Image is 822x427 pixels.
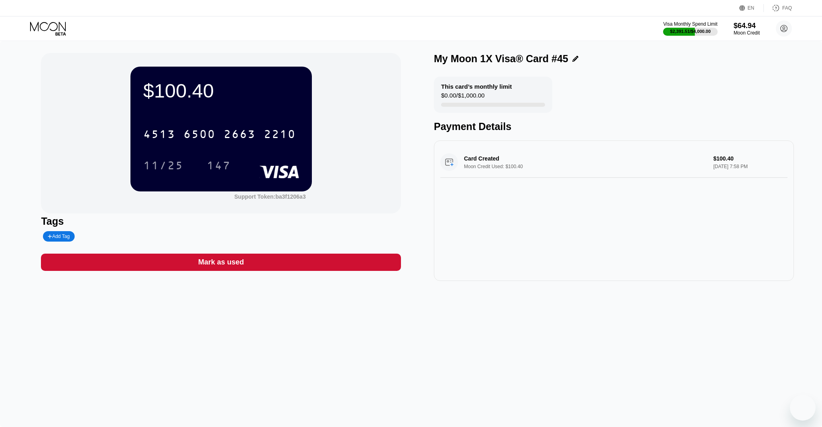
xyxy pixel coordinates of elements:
[434,121,794,132] div: Payment Details
[782,5,792,11] div: FAQ
[143,160,183,173] div: 11/25
[198,258,244,267] div: Mark as used
[663,21,717,27] div: Visa Monthly Spend Limit
[734,30,760,36] div: Moon Credit
[748,5,755,11] div: EN
[739,4,764,12] div: EN
[48,234,69,239] div: Add Tag
[41,254,401,271] div: Mark as used
[734,22,760,36] div: $64.94Moon Credit
[183,129,216,142] div: 6500
[441,83,512,90] div: This card’s monthly limit
[143,129,175,142] div: 4513
[441,92,484,103] div: $0.00 / $1,000.00
[764,4,792,12] div: FAQ
[234,193,306,200] div: Support Token:ba3f1206a3
[234,193,306,200] div: Support Token: ba3f1206a3
[137,155,189,175] div: 11/25
[663,21,717,36] div: Visa Monthly Spend Limit$2,391.51/$4,000.00
[143,79,299,102] div: $100.40
[434,53,568,65] div: My Moon 1X Visa® Card #45
[138,124,301,144] div: 4513650026632210
[264,129,296,142] div: 2210
[201,155,237,175] div: 147
[207,160,231,173] div: 147
[224,129,256,142] div: 2663
[670,29,711,34] div: $2,391.51 / $4,000.00
[734,22,760,30] div: $64.94
[41,216,401,227] div: Tags
[790,395,816,421] iframe: Button to launch messaging window, conversation in progress
[43,231,74,242] div: Add Tag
